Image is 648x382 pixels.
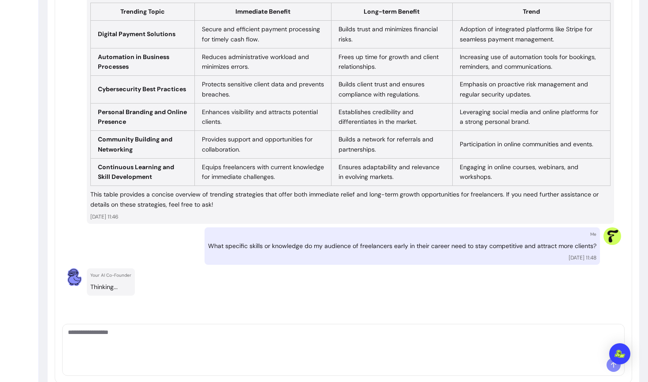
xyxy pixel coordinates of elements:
[90,189,611,210] p: This table provides a concise overview of trending strategies that offer both immediate relief an...
[603,227,621,245] img: Provider image
[523,7,540,15] strong: Trend
[208,241,596,251] p: What specific skills or knowledge do my audience of freelancers early in their career need to sta...
[452,21,610,48] td: Adoption of integrated platforms like Stripe for seamless payment management.
[98,30,175,38] strong: Digital Payment Solutions
[195,21,331,48] td: Secure and efficient payment processing for timely cash flow.
[452,76,610,104] td: Emphasis on proactive risk management and regular security updates.
[195,103,331,131] td: Enhances visibility and attracts potential clients.
[98,108,187,126] strong: Personal Branding and Online Presence
[90,282,131,292] p: Thinking...
[98,85,186,93] strong: Cybersecurity Best Practices
[609,343,630,364] div: Open Intercom Messenger
[98,53,169,71] strong: Automation in Business Processes
[331,131,453,159] td: Builds a network for referrals and partnerships.
[331,48,453,76] td: Frees up time for growth and client relationships.
[120,7,165,15] strong: Trending Topic
[90,272,131,278] p: Your AI Co-Founder
[331,21,453,48] td: Builds trust and minimizes financial risks.
[452,158,610,186] td: Engaging in online courses, webinars, and workshops.
[68,328,619,354] textarea: Ask me anything...
[364,7,420,15] strong: Long-term Benefit
[195,48,331,76] td: Reduces administrative workload and minimizes errors.
[452,103,610,131] td: Leveraging social media and online platforms for a strong personal brand.
[66,268,83,286] img: AI Co-Founder avatar
[235,7,290,15] strong: Immediate Benefit
[331,76,453,104] td: Builds client trust and ensures compliance with regulations.
[195,76,331,104] td: Protects sensitive client data and prevents breaches.
[569,254,596,261] p: [DATE] 11:48
[452,131,610,159] td: Participation in online communities and events.
[90,213,611,220] p: [DATE] 11:46
[98,135,172,153] strong: Community Building and Networking
[98,163,174,181] strong: Continuous Learning and Skill Development
[195,158,331,186] td: Equips freelancers with current knowledge for immediate challenges.
[590,231,596,237] p: Me
[195,131,331,159] td: Provides support and opportunities for collaboration.
[452,48,610,76] td: Increasing use of automation tools for bookings, reminders, and communications.
[331,103,453,131] td: Establishes credibility and differentiates in the market.
[331,158,453,186] td: Ensures adaptability and relevance in evolving markets.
